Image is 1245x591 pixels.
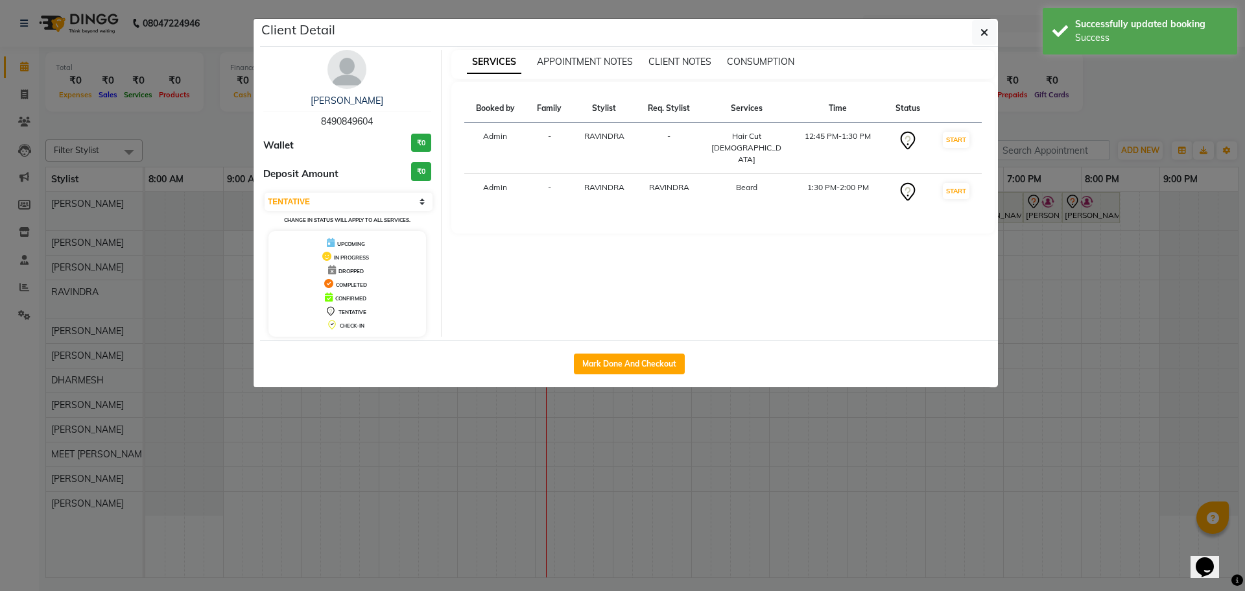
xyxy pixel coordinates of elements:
th: Req. Stylist [636,95,702,123]
th: Stylist [573,95,636,123]
button: START [943,183,969,199]
h3: ₹0 [411,162,431,181]
span: CHECK-IN [340,322,364,329]
div: Beard [710,182,783,193]
span: CONSUMPTION [727,56,794,67]
span: UPCOMING [337,241,365,247]
button: START [943,132,969,148]
span: RAVINDRA [649,182,689,192]
th: Time [791,95,884,123]
small: Change in status will apply to all services. [284,217,410,223]
span: Deposit Amount [263,167,338,182]
span: APPOINTMENT NOTES [537,56,633,67]
a: [PERSON_NAME] [311,95,383,106]
td: 12:45 PM-1:30 PM [791,123,884,174]
h3: ₹0 [411,134,431,152]
h5: Client Detail [261,20,335,40]
th: Family [527,95,573,123]
div: Success [1075,31,1227,45]
th: Booked by [464,95,527,123]
td: - [527,123,573,174]
div: Successfully updated booking [1075,18,1227,31]
iframe: chat widget [1191,539,1232,578]
td: - [636,123,702,174]
span: SERVICES [467,51,521,74]
span: COMPLETED [336,282,367,288]
span: RAVINDRA [584,131,624,141]
span: TENTATIVE [338,309,366,315]
span: RAVINDRA [584,182,624,192]
span: CLIENT NOTES [648,56,711,67]
span: DROPPED [338,268,364,274]
td: Admin [464,123,527,174]
button: Mark Done And Checkout [574,354,685,374]
span: IN PROGRESS [334,254,369,261]
td: 1:30 PM-2:00 PM [791,174,884,211]
span: CONFIRMED [335,295,366,302]
div: Hair Cut [DEMOGRAPHIC_DATA] [710,130,783,165]
img: avatar [327,50,366,89]
th: Services [702,95,791,123]
td: Admin [464,174,527,211]
span: Wallet [263,138,294,153]
td: - [527,174,573,211]
span: 8490849604 [321,115,373,127]
th: Status [884,95,931,123]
